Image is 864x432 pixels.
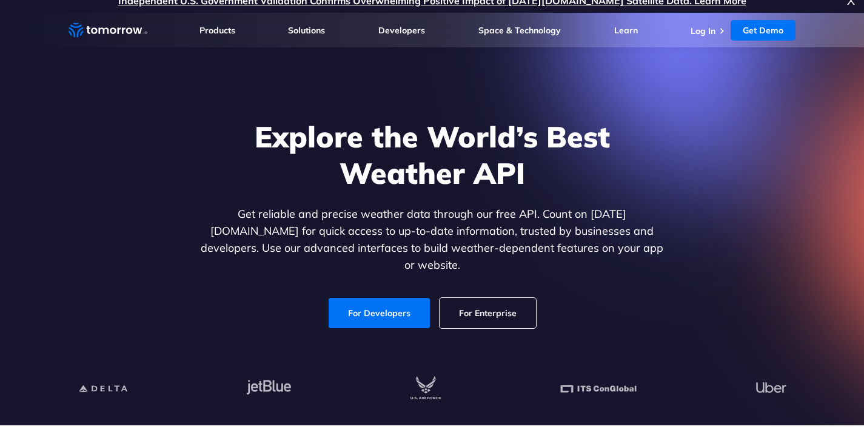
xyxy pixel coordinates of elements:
[440,298,536,328] a: For Enterprise
[69,21,147,39] a: Home link
[691,25,715,36] a: Log In
[731,20,795,41] a: Get Demo
[614,25,638,36] a: Learn
[198,118,666,191] h1: Explore the World’s Best Weather API
[329,298,430,328] a: For Developers
[478,25,561,36] a: Space & Technology
[199,25,235,36] a: Products
[198,206,666,274] p: Get reliable and precise weather data through our free API. Count on [DATE][DOMAIN_NAME] for quic...
[288,25,325,36] a: Solutions
[378,25,425,36] a: Developers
